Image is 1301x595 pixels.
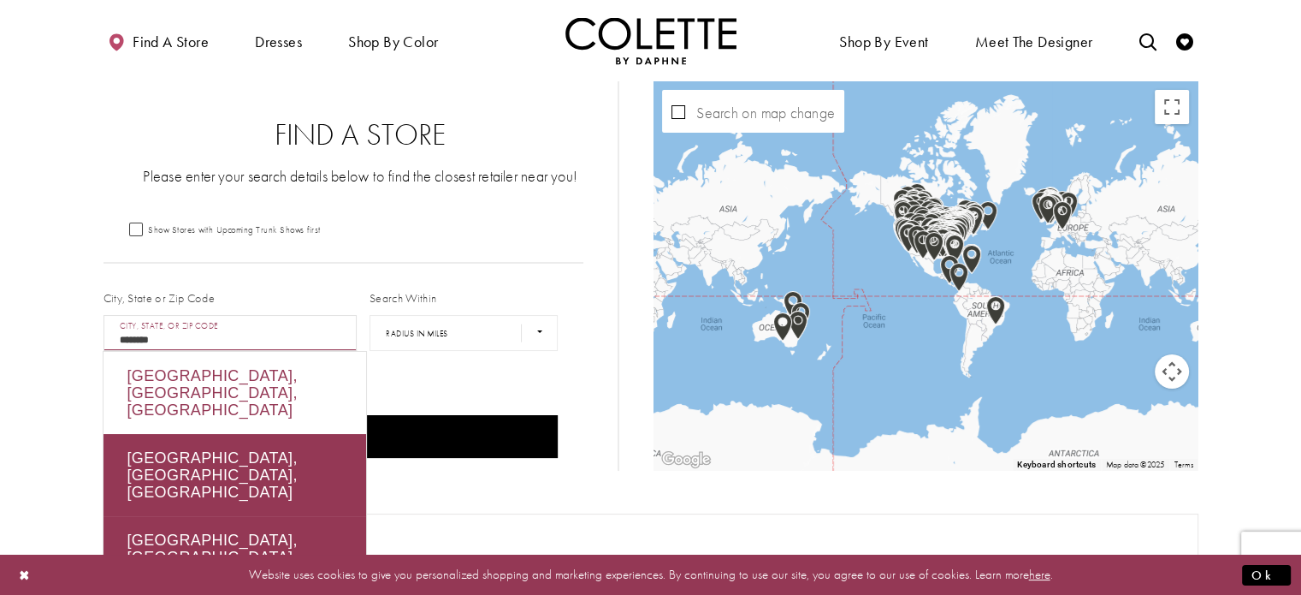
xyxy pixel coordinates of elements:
a: Find a store [103,17,213,64]
label: City, State or Zip Code [103,289,216,306]
p: Please enter your search details below to find the closest retailer near you! [138,165,584,187]
div: [GEOGRAPHIC_DATA], [GEOGRAPHIC_DATA], [GEOGRAPHIC_DATA] [103,352,366,434]
h2: Find a Store [138,118,584,152]
a: here [1029,566,1050,583]
span: Map data ©2025 [1106,459,1164,470]
a: Terms (opens in new tab) [1174,459,1193,470]
span: Meet the designer [975,33,1093,51]
h2: Gipper Prom [143,521,1176,547]
button: Close Dialog [10,560,39,590]
label: Search Within [370,289,436,306]
span: Dresses [255,33,302,51]
a: Visit Home Page [565,17,736,64]
a: Meet the designer [971,17,1097,64]
a: Check Wishlist [1172,17,1198,64]
span: Shop by color [344,17,442,64]
span: Shop By Event [839,33,928,51]
p: Website uses cookies to give you personalized shopping and marketing experiences. By continuing t... [123,563,1178,586]
span: Find a store [133,33,209,51]
select: Radius In Miles [370,315,558,351]
button: Map camera controls [1155,354,1189,389]
span: Dresses [251,17,306,64]
button: Toggle fullscreen view [1155,90,1189,124]
a: Open this area in Google Maps (opens a new window) [658,449,714,471]
img: Colette by Daphne [565,17,736,64]
button: Submit Dialog [1242,564,1291,586]
div: [GEOGRAPHIC_DATA], [GEOGRAPHIC_DATA], [GEOGRAPHIC_DATA] [103,434,366,516]
span: Shop by color [348,33,438,51]
div: Map with store locations [653,81,1198,471]
img: Google [658,449,714,471]
span: Shop By Event [835,17,932,64]
a: Toggle search [1134,17,1160,64]
input: City, State, or ZIP Code [103,315,358,351]
button: Keyboard shortcuts [1017,459,1096,471]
